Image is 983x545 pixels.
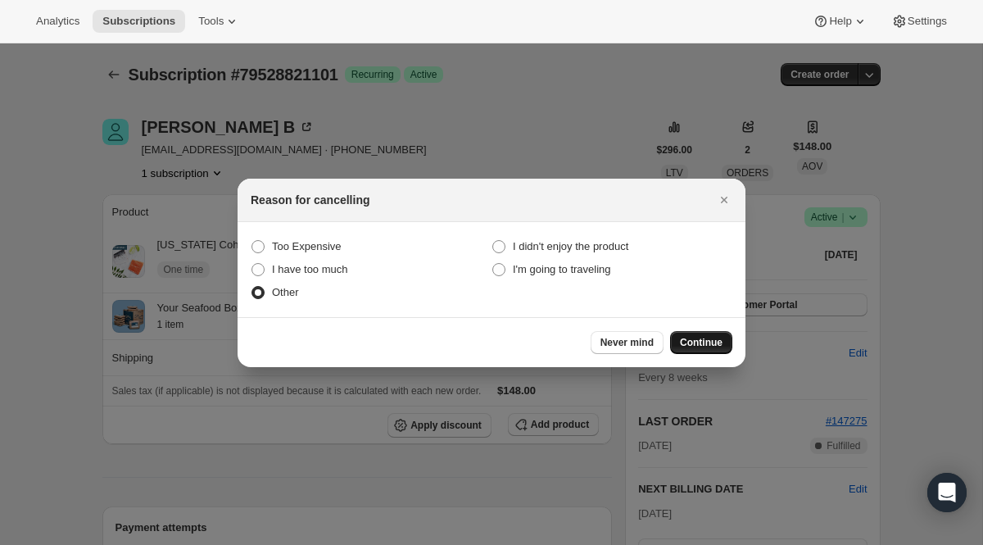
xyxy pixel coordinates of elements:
[272,240,342,252] span: Too Expensive
[803,10,877,33] button: Help
[591,331,664,354] button: Never mind
[26,10,89,33] button: Analytics
[188,10,250,33] button: Tools
[670,331,732,354] button: Continue
[680,336,723,349] span: Continue
[251,192,369,208] h2: Reason for cancelling
[713,188,736,211] button: Close
[272,286,299,298] span: Other
[272,263,348,275] span: I have too much
[513,240,628,252] span: I didn't enjoy the product
[829,15,851,28] span: Help
[93,10,185,33] button: Subscriptions
[600,336,654,349] span: Never mind
[908,15,947,28] span: Settings
[36,15,79,28] span: Analytics
[927,473,967,512] div: Open Intercom Messenger
[881,10,957,33] button: Settings
[198,15,224,28] span: Tools
[513,263,611,275] span: I'm going to traveling
[102,15,175,28] span: Subscriptions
